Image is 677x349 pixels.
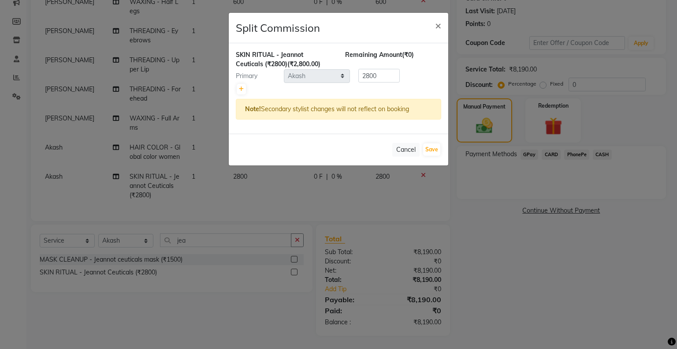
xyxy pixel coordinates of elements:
[236,20,320,36] h4: Split Commission
[236,51,303,68] span: SKIN RITUAL - Jeannot Ceuticals (₹2800)
[245,105,261,113] strong: Note!
[229,71,284,81] div: Primary
[287,60,320,68] span: (₹2,800.00)
[435,19,441,32] span: ×
[423,143,440,156] button: Save
[236,99,441,120] div: Secondary stylist changes will not reflect on booking
[428,13,448,38] button: Close
[392,143,420,157] button: Cancel
[345,51,402,59] span: Remaining Amount
[402,51,414,59] span: (₹0)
